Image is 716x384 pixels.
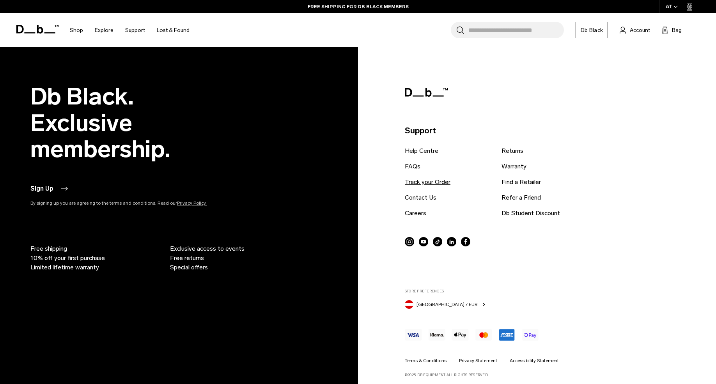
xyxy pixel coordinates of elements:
[170,244,245,253] span: Exclusive access to events
[177,200,207,206] a: Privacy Policy.
[405,288,678,294] label: Store Preferences
[405,209,426,218] a: Careers
[405,299,487,309] button: Austria [GEOGRAPHIC_DATA] / EUR
[502,162,526,171] a: Warranty
[502,209,560,218] a: Db Student Discount
[30,184,69,193] button: Sign Up
[405,369,678,378] p: ©2025, Db Equipment. All rights reserved.
[416,301,478,308] span: [GEOGRAPHIC_DATA] / EUR
[64,13,195,47] nav: Main Navigation
[125,16,145,44] a: Support
[502,177,541,187] a: Find a Retailer
[405,124,678,137] p: Support
[672,26,682,34] span: Bag
[157,16,190,44] a: Lost & Found
[405,146,438,156] a: Help Centre
[662,25,682,35] button: Bag
[95,16,113,44] a: Explore
[405,177,450,187] a: Track your Order
[30,83,241,162] h2: Db Black. Exclusive membership.
[170,263,208,272] span: Special offers
[30,263,99,272] span: Limited lifetime warranty
[405,357,447,364] a: Terms & Conditions
[405,162,420,171] a: FAQs
[502,146,523,156] a: Returns
[620,25,650,35] a: Account
[630,26,650,34] span: Account
[308,3,409,10] a: FREE SHIPPING FOR DB BLACK MEMBERS
[405,193,436,202] a: Contact Us
[170,253,204,263] span: Free returns
[405,300,413,309] img: Austria
[30,253,105,263] span: 10% off your first purchase
[502,193,541,202] a: Refer a Friend
[70,16,83,44] a: Shop
[30,200,241,207] p: By signing up you are agreeing to the terms and conditions. Read our
[510,357,559,364] a: Accessibility Statement
[576,22,608,38] a: Db Black
[30,244,67,253] span: Free shipping
[459,357,497,364] a: Privacy Statement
